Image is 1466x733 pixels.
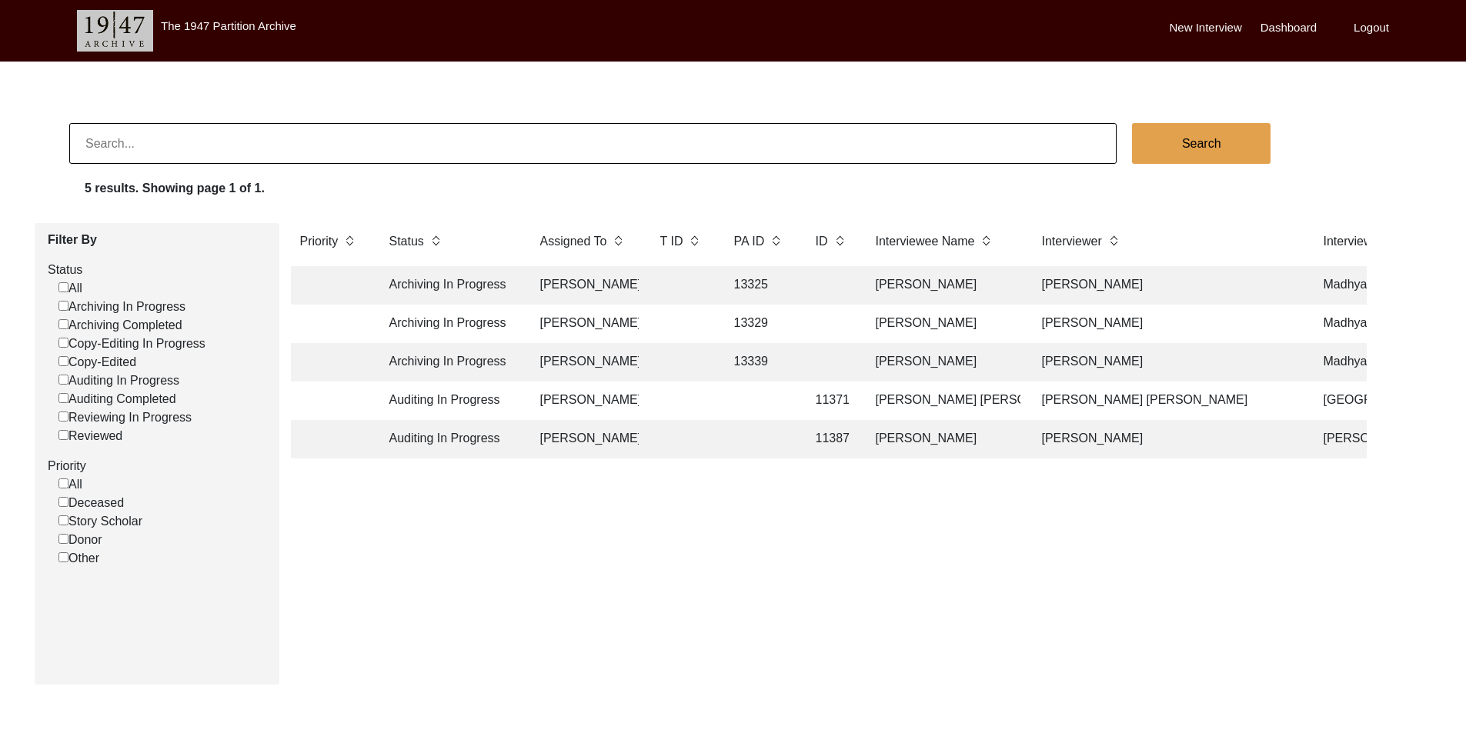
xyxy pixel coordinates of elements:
[344,232,355,249] img: sort-button.png
[1033,420,1302,458] td: [PERSON_NAME]
[980,232,991,249] img: sort-button.png
[834,232,845,249] img: sort-button.png
[531,343,639,381] td: [PERSON_NAME]
[48,231,268,249] label: Filter By
[734,232,765,251] label: PA ID
[725,266,794,305] td: 13325
[613,232,623,249] img: sort-button.png
[58,298,185,316] label: Archiving In Progress
[867,305,1020,343] td: [PERSON_NAME]
[48,457,268,475] label: Priority
[689,232,700,249] img: sort-button.png
[58,475,82,494] label: All
[660,232,683,251] label: T ID
[58,338,68,348] input: Copy-Editing In Progress
[58,319,68,329] input: Archiving Completed
[58,534,68,544] input: Donor
[58,353,136,371] label: Copy-Edited
[58,549,99,568] label: Other
[58,512,142,531] label: Story Scholar
[867,381,1020,420] td: [PERSON_NAME] [PERSON_NAME]
[58,497,68,507] input: Deceased
[1033,305,1302,343] td: [PERSON_NAME]
[58,494,124,512] label: Deceased
[806,420,854,458] td: 11387
[58,282,68,292] input: All
[770,232,781,249] img: sort-button.png
[58,371,179,390] label: Auditing In Progress
[1033,381,1302,420] td: [PERSON_NAME] [PERSON_NAME]
[58,316,182,335] label: Archiving Completed
[725,305,794,343] td: 13329
[1170,19,1242,37] label: New Interview
[58,552,68,562] input: Other
[58,279,82,298] label: All
[540,232,607,251] label: Assigned To
[58,427,122,445] label: Reviewed
[1132,123,1271,164] button: Search
[867,420,1020,458] td: [PERSON_NAME]
[58,478,68,488] input: All
[1042,232,1102,251] label: Interviewer
[58,393,68,403] input: Auditing Completed
[531,305,639,343] td: [PERSON_NAME]
[58,390,176,408] label: Auditing Completed
[380,266,519,305] td: Archiving In Progress
[1108,232,1119,249] img: sort-button.png
[1033,343,1302,381] td: [PERSON_NAME]
[58,515,68,525] input: Story Scholar
[69,123,1117,164] input: Search...
[876,232,975,251] label: Interviewee Name
[58,408,192,427] label: Reviewing In Progress
[1354,19,1389,37] label: Logout
[389,232,424,251] label: Status
[161,19,296,32] label: The 1947 Partition Archive
[867,343,1020,381] td: [PERSON_NAME]
[48,261,268,279] label: Status
[380,381,519,420] td: Auditing In Progress
[380,420,519,458] td: Auditing In Progress
[1033,266,1302,305] td: [PERSON_NAME]
[58,301,68,311] input: Archiving In Progress
[58,356,68,366] input: Copy-Edited
[725,343,794,381] td: 13339
[58,531,102,549] label: Donor
[380,343,519,381] td: Archiving In Progress
[531,420,639,458] td: [PERSON_NAME]
[58,335,205,353] label: Copy-Editing In Progress
[300,232,339,251] label: Priority
[58,411,68,421] input: Reviewing In Progress
[867,266,1020,305] td: [PERSON_NAME]
[77,10,153,52] img: header-logo.png
[85,179,265,198] label: 5 results. Showing page 1 of 1.
[806,381,854,420] td: 11371
[380,305,519,343] td: Archiving In Progress
[58,430,68,440] input: Reviewed
[430,232,441,249] img: sort-button.png
[531,266,639,305] td: [PERSON_NAME]
[58,375,68,385] input: Auditing In Progress
[1261,19,1317,37] label: Dashboard
[531,381,639,420] td: [PERSON_NAME]
[816,232,828,251] label: ID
